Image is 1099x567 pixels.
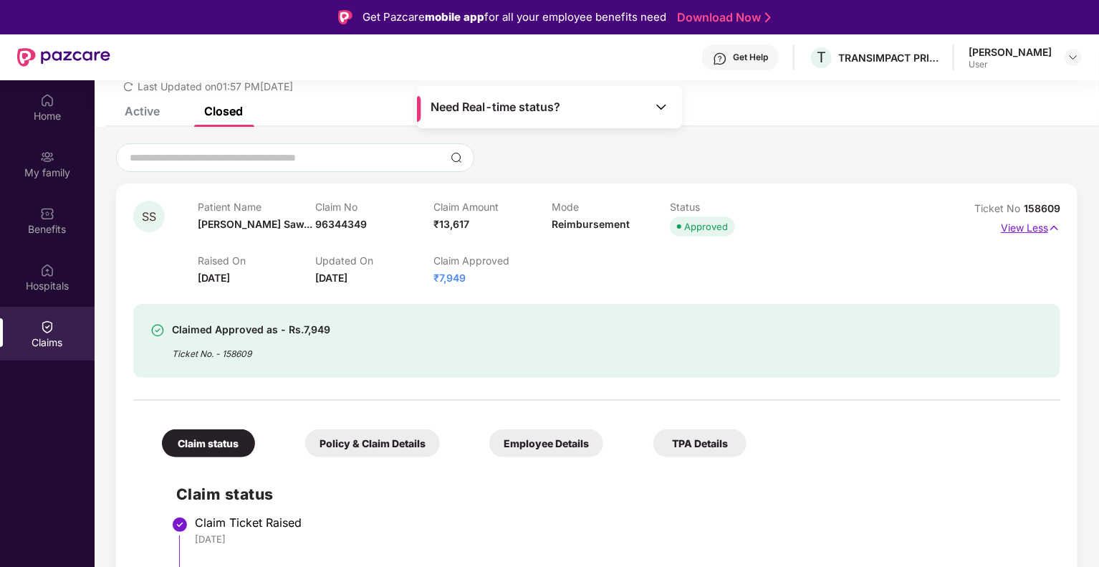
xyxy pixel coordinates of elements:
a: Download Now [677,10,767,25]
span: [DATE] [316,272,348,284]
span: 158609 [1024,202,1060,214]
img: Logo [338,10,352,24]
p: Updated On [316,254,434,267]
span: SS [142,211,156,223]
div: User [969,59,1052,70]
div: Closed [204,104,243,118]
p: Status [670,201,788,213]
div: Claim Ticket Raised [195,515,1046,530]
div: Claimed Approved as - Rs.7,949 [172,321,330,338]
p: Claim No [316,201,434,213]
div: Ticket No. - 158609 [172,338,330,361]
span: Last Updated on 01:57 PM[DATE] [138,80,293,92]
p: Patient Name [198,201,316,213]
div: Claim status [162,429,255,457]
div: Get Pazcare for all your employee benefits need [363,9,666,26]
h2: Claim status [176,482,1046,506]
span: T [817,49,826,66]
span: [PERSON_NAME] Saw... [198,218,312,230]
img: svg+xml;base64,PHN2ZyBpZD0iSG9tZSIgeG1sbnM9Imh0dHA6Ly93d3cudzMub3JnLzIwMDAvc3ZnIiB3aWR0aD0iMjAiIG... [40,93,54,108]
div: [DATE] [195,533,1046,545]
strong: mobile app [425,10,484,24]
img: svg+xml;base64,PHN2ZyBpZD0iQ2xhaW0iIHhtbG5zPSJodHRwOi8vd3d3LnczLm9yZy8yMDAwL3N2ZyIgd2lkdGg9IjIwIi... [40,320,54,334]
div: Employee Details [489,429,603,457]
div: TPA Details [653,429,747,457]
img: svg+xml;base64,PHN2ZyB3aWR0aD0iMjAiIGhlaWdodD0iMjAiIHZpZXdCb3g9IjAgMCAyMCAyMCIgZmlsbD0ibm9uZSIgeG... [40,150,54,164]
img: svg+xml;base64,PHN2ZyB4bWxucz0iaHR0cDovL3d3dy53My5vcmcvMjAwMC9zdmciIHdpZHRoPSIxNyIgaGVpZ2h0PSIxNy... [1048,220,1060,236]
img: svg+xml;base64,PHN2ZyBpZD0iU2VhcmNoLTMyeDMyIiB4bWxucz0iaHR0cDovL3d3dy53My5vcmcvMjAwMC9zdmciIHdpZH... [451,152,462,163]
span: Ticket No [974,202,1024,214]
span: 96344349 [316,218,368,230]
p: Claim Amount [433,201,552,213]
img: svg+xml;base64,PHN2ZyBpZD0iSGVscC0zMngzMiIgeG1sbnM9Imh0dHA6Ly93d3cudzMub3JnLzIwMDAvc3ZnIiB3aWR0aD... [713,52,727,66]
img: svg+xml;base64,PHN2ZyBpZD0iU3RlcC1Eb25lLTMyeDMyIiB4bWxucz0iaHR0cDovL3d3dy53My5vcmcvMjAwMC9zdmciIH... [171,516,188,533]
span: Need Real-time status? [431,100,560,115]
img: svg+xml;base64,PHN2ZyBpZD0iU3VjY2Vzcy0zMngzMiIgeG1sbnM9Imh0dHA6Ly93d3cudzMub3JnLzIwMDAvc3ZnIiB3aW... [150,323,165,338]
span: [DATE] [198,272,230,284]
img: svg+xml;base64,PHN2ZyBpZD0iSG9zcGl0YWxzIiB4bWxucz0iaHR0cDovL3d3dy53My5vcmcvMjAwMC9zdmciIHdpZHRoPS... [40,263,54,277]
div: TRANSIMPACT PRIVATE LIMITED [838,51,939,65]
span: ₹7,949 [433,272,466,284]
div: Active [125,104,160,118]
img: Stroke [765,10,771,25]
p: Raised On [198,254,316,267]
p: View Less [1001,216,1060,236]
div: Policy & Claim Details [305,429,440,457]
img: svg+xml;base64,PHN2ZyBpZD0iQmVuZWZpdHMiIHhtbG5zPSJodHRwOi8vd3d3LnczLm9yZy8yMDAwL3N2ZyIgd2lkdGg9Ij... [40,206,54,221]
span: Reimbursement [552,218,630,230]
span: redo [123,80,133,92]
img: New Pazcare Logo [17,48,110,67]
div: Get Help [733,52,768,63]
div: Approved [684,219,728,234]
p: Claim Approved [433,254,552,267]
img: Toggle Icon [654,100,668,114]
img: svg+xml;base64,PHN2ZyBpZD0iRHJvcGRvd24tMzJ4MzIiIHhtbG5zPSJodHRwOi8vd3d3LnczLm9yZy8yMDAwL3N2ZyIgd2... [1067,52,1079,63]
p: Mode [552,201,670,213]
div: [PERSON_NAME] [969,45,1052,59]
span: ₹13,617 [433,218,469,230]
